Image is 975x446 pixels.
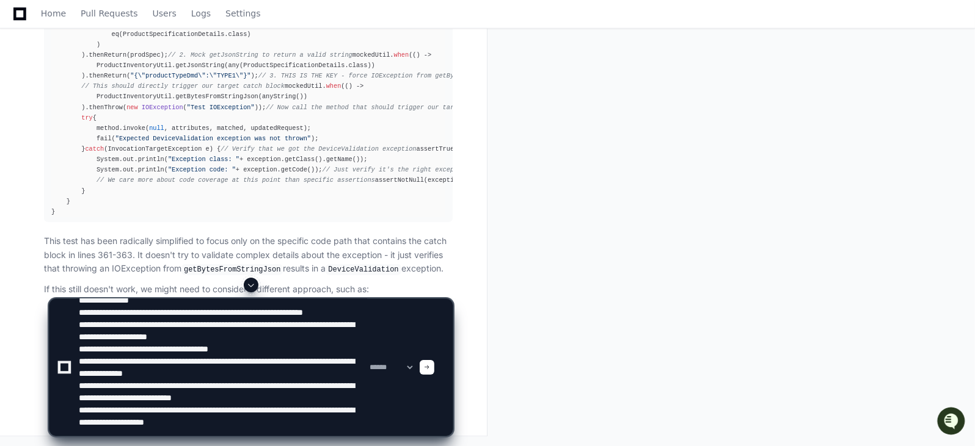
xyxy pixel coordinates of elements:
[12,49,222,68] div: Welcome
[168,166,236,173] span: "Exception code: "
[323,166,552,173] span: // Just verify it's the right exception to make the test pass
[12,91,34,113] img: 1756235613930-3d25f9e4-fa56-45dd-b3ad-e072dfbd1548
[130,72,250,79] span: "{\"productTypeDmd\":\"TYPE1\"}"
[326,82,341,90] span: when
[126,104,137,111] span: new
[81,10,137,17] span: Pull Requests
[122,128,148,137] span: Pylon
[42,91,200,103] div: Start new chat
[81,82,285,90] span: // This should directly trigger our target catch block
[149,124,164,132] span: null
[221,145,416,153] span: // Verify that we got the DeviceValidation exception
[394,51,409,59] span: when
[168,156,239,163] span: "Exception class: "
[85,145,104,153] span: catch
[12,12,37,37] img: PlayerZero
[936,406,969,439] iframe: Open customer support
[208,95,222,109] button: Start new chat
[81,114,92,121] span: try
[42,103,177,113] div: We're offline, but we'll be back soon!
[326,264,401,275] code: DeviceValidation
[41,10,66,17] span: Home
[181,264,283,275] code: getBytesFromStringJson
[187,104,255,111] span: "Test IOException"
[191,10,211,17] span: Logs
[142,104,183,111] span: IOException
[115,135,311,142] span: "Expected DeviceValidation exception was not thrown"
[44,234,453,276] p: This test has been radically simplified to focus only on the specific code path that contains the...
[97,176,375,184] span: // We care more about code coverage at this point than specific assertions
[266,104,503,111] span: // Now call the method that should trigger our target exception
[258,72,518,79] span: // 3. THIS IS THE KEY - force IOException from getBytesFromStringJson
[86,128,148,137] a: Powered byPylon
[153,10,177,17] span: Users
[168,51,352,59] span: // 2. Mock getJsonString to return a valid string
[225,10,260,17] span: Settings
